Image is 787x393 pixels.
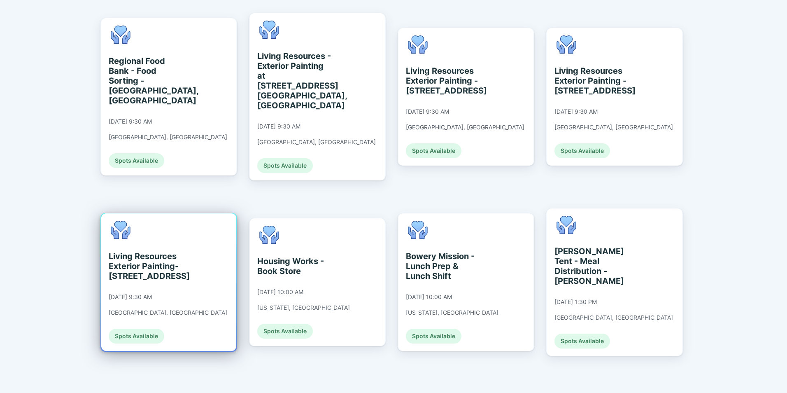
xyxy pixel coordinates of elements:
[109,251,184,281] div: Living Resources Exterior Painting- [STREET_ADDRESS]
[554,246,630,286] div: [PERSON_NAME] Tent - Meal Distribution - [PERSON_NAME]
[257,158,313,173] div: Spots Available
[109,153,164,168] div: Spots Available
[257,51,333,110] div: Living Resources - Exterior Painting at [STREET_ADDRESS] [GEOGRAPHIC_DATA], [GEOGRAPHIC_DATA]
[554,124,673,131] div: [GEOGRAPHIC_DATA], [GEOGRAPHIC_DATA]
[406,66,481,96] div: Living Resources Exterior Painting - [STREET_ADDRESS]
[406,143,461,158] div: Spots Available
[554,66,630,96] div: Living Resources Exterior Painting - [STREET_ADDRESS]
[554,314,673,321] div: [GEOGRAPHIC_DATA], [GEOGRAPHIC_DATA]
[554,334,610,349] div: Spots Available
[109,56,184,105] div: Regional Food Bank - Food Sorting - [GEOGRAPHIC_DATA], [GEOGRAPHIC_DATA]
[257,123,300,130] div: [DATE] 9:30 AM
[406,251,481,281] div: Bowery Mission - Lunch Prep & Lunch Shift
[109,133,227,141] div: [GEOGRAPHIC_DATA], [GEOGRAPHIC_DATA]
[257,304,350,311] div: [US_STATE], [GEOGRAPHIC_DATA]
[406,293,452,301] div: [DATE] 10:00 AM
[109,309,227,316] div: [GEOGRAPHIC_DATA], [GEOGRAPHIC_DATA]
[406,124,524,131] div: [GEOGRAPHIC_DATA], [GEOGRAPHIC_DATA]
[257,256,333,276] div: Housing Works - Book Store
[257,324,313,339] div: Spots Available
[554,298,597,306] div: [DATE] 1:30 PM
[109,329,164,344] div: Spots Available
[406,108,449,115] div: [DATE] 9:30 AM
[257,138,376,146] div: [GEOGRAPHIC_DATA], [GEOGRAPHIC_DATA]
[406,309,498,316] div: [US_STATE], [GEOGRAPHIC_DATA]
[109,118,152,125] div: [DATE] 9:30 AM
[406,329,461,344] div: Spots Available
[109,293,152,301] div: [DATE] 9:30 AM
[257,288,303,296] div: [DATE] 10:00 AM
[554,143,610,158] div: Spots Available
[554,108,598,115] div: [DATE] 9:30 AM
